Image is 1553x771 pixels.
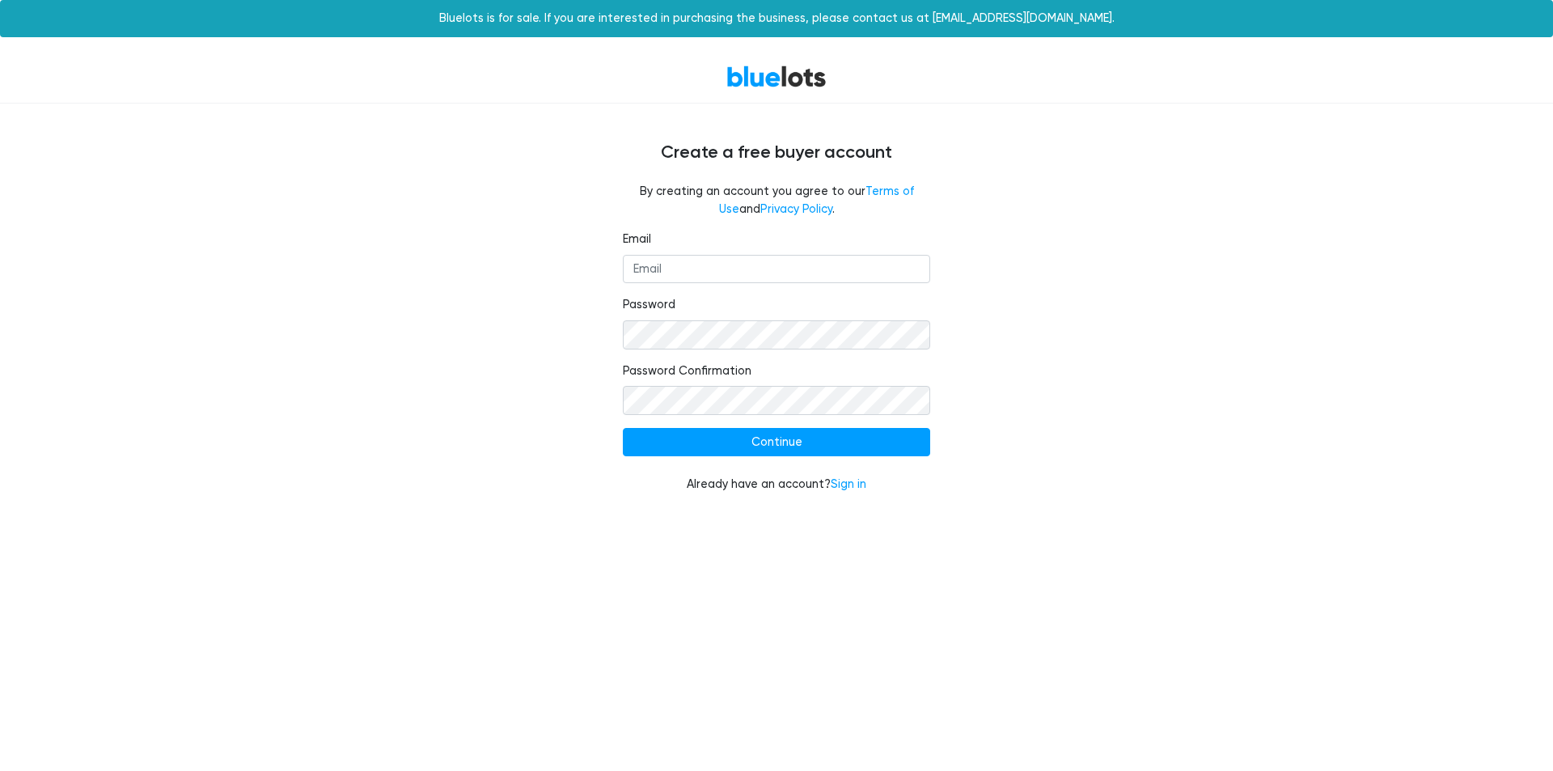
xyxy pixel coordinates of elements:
[831,477,866,491] a: Sign in
[719,184,914,216] a: Terms of Use
[623,296,675,314] label: Password
[623,231,651,248] label: Email
[760,202,832,216] a: Privacy Policy
[623,428,930,457] input: Continue
[726,65,827,88] a: BlueLots
[623,476,930,494] div: Already have an account?
[623,255,930,284] input: Email
[291,142,1262,163] h4: Create a free buyer account
[623,362,751,380] label: Password Confirmation
[623,183,930,218] fieldset: By creating an account you agree to our and .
